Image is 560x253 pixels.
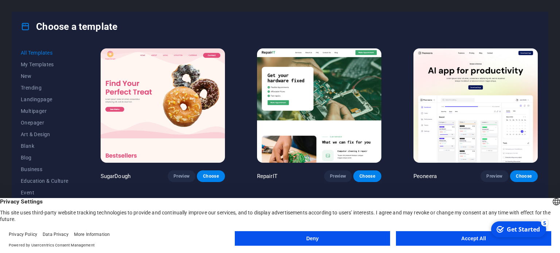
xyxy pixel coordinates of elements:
button: Choose [353,170,381,182]
span: Event [21,190,69,195]
span: Business [21,166,69,172]
span: Preview [486,173,502,179]
p: RepairIT [257,173,277,180]
button: Business [21,163,69,175]
button: Blank [21,140,69,152]
button: Blog [21,152,69,163]
button: Multipager [21,105,69,117]
button: Preview [168,170,195,182]
span: Landingpage [21,96,69,102]
p: SugarDough [101,173,131,180]
span: Onepager [21,120,69,126]
button: Choose [197,170,225,182]
span: All Templates [21,50,69,56]
div: Get Started [20,7,53,15]
button: Onepager [21,117,69,129]
span: New [21,73,69,79]
button: Trending [21,82,69,94]
h4: Choose a template [21,21,117,32]
button: Preview [481,170,508,182]
span: Art & Design [21,131,69,137]
button: New [21,70,69,82]
span: Choose [359,173,375,179]
button: Education & Culture [21,175,69,187]
span: My Templates [21,62,69,67]
button: My Templates [21,59,69,70]
button: Event [21,187,69,198]
div: 5 [54,1,61,8]
span: Blank [21,143,69,149]
span: Preview [330,173,346,179]
span: Choose [203,173,219,179]
button: Landingpage [21,94,69,105]
img: SugarDough [101,48,225,163]
img: RepairIT [257,48,381,163]
span: Trending [21,85,69,91]
span: Multipager [21,108,69,114]
span: Choose [516,173,532,179]
button: Preview [324,170,352,182]
button: Choose [510,170,538,182]
span: Education & Culture [21,178,69,184]
button: All Templates [21,47,69,59]
span: Preview [174,173,190,179]
p: Peoneera [413,173,437,180]
button: Art & Design [21,129,69,140]
img: Peoneera [413,48,538,163]
div: Get Started 5 items remaining, 0% complete [4,3,59,19]
span: Blog [21,155,69,161]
